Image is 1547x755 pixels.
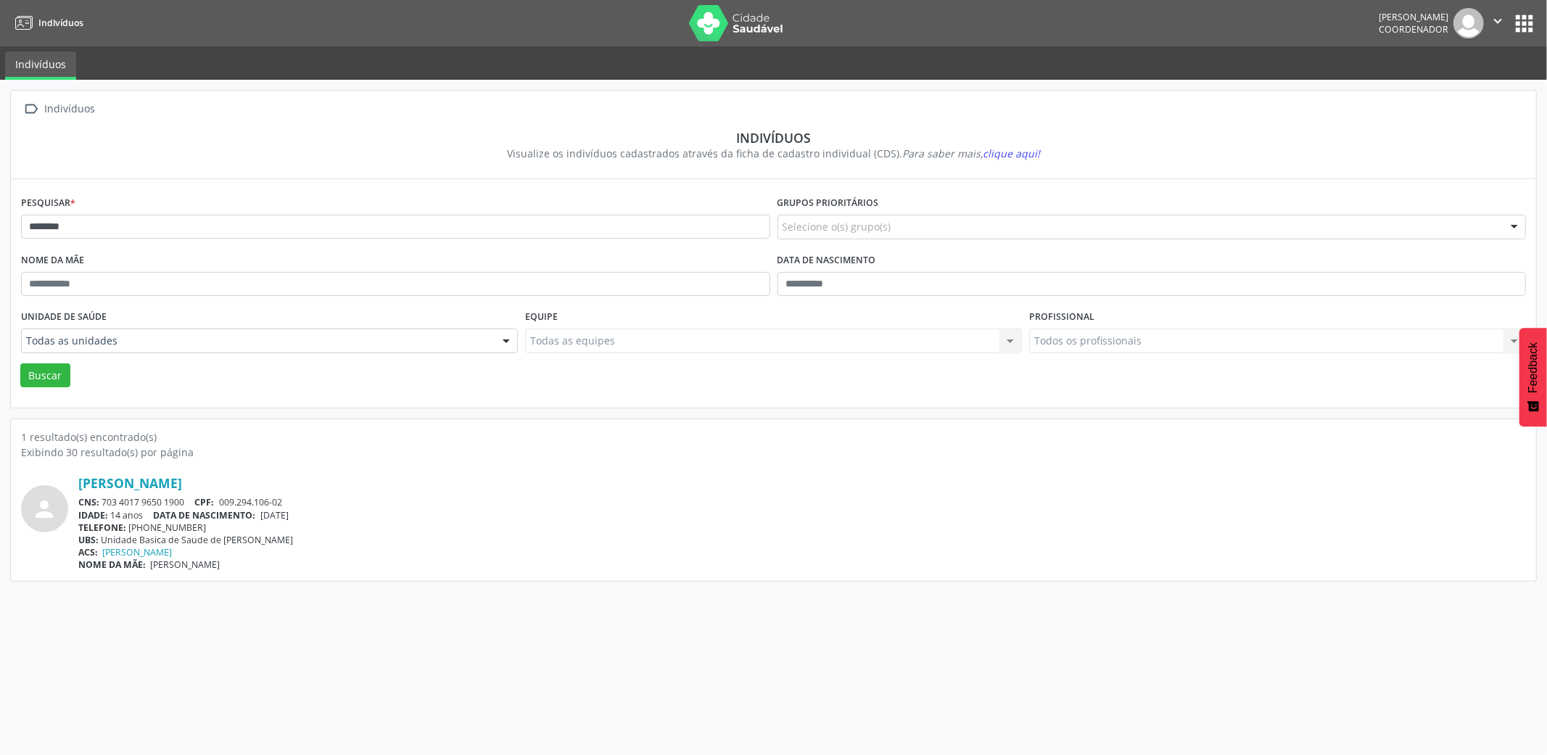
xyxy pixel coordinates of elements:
span: CNS: [78,496,99,508]
a: [PERSON_NAME] [103,546,173,558]
div: 703 4017 9650 1900 [78,496,1526,508]
img: img [1453,8,1484,38]
button: apps [1511,11,1537,36]
span: Selecione o(s) grupo(s) [783,219,891,234]
label: Nome da mãe [21,249,84,272]
button: Buscar [20,363,70,388]
span: Feedback [1527,342,1540,393]
span: Coordenador [1379,23,1448,36]
i: person [32,496,58,522]
span: TELEFONE: [78,521,126,534]
label: Profissional [1029,306,1094,329]
div: Indivíduos [31,130,1516,146]
label: Grupos prioritários [777,192,879,215]
div: Unidade Basica de Saude de [PERSON_NAME] [78,534,1526,546]
i: Para saber mais, [902,147,1040,160]
label: Unidade de saúde [21,306,107,329]
div: 1 resultado(s) encontrado(s) [21,429,1526,445]
div: Visualize os indivíduos cadastrados através da ficha de cadastro individual (CDS). [31,146,1516,161]
span: UBS: [78,534,99,546]
span: DATA DE NASCIMENTO: [154,509,256,521]
span: [PERSON_NAME] [151,558,220,571]
span: ACS: [78,546,98,558]
div: 14 anos [78,509,1526,521]
span: 009.294.106-02 [219,496,282,508]
span: Indivíduos [38,17,83,29]
span: [DATE] [260,509,289,521]
div: [PHONE_NUMBER] [78,521,1526,534]
a:  Indivíduos [21,99,98,120]
div: Exibindo 30 resultado(s) por página [21,445,1526,460]
button:  [1484,8,1511,38]
a: Indivíduos [5,51,76,80]
a: [PERSON_NAME] [78,475,182,491]
span: CPF: [195,496,215,508]
div: [PERSON_NAME] [1379,11,1448,23]
span: clique aqui! [983,147,1040,160]
label: Pesquisar [21,192,75,215]
a: Indivíduos [10,11,83,35]
div: Indivíduos [42,99,98,120]
label: Equipe [525,306,558,329]
i:  [1490,13,1506,29]
i:  [21,99,42,120]
label: Data de nascimento [777,249,876,272]
span: NOME DA MÃE: [78,558,146,571]
span: IDADE: [78,509,108,521]
button: Feedback - Mostrar pesquisa [1519,328,1547,426]
span: Todas as unidades [26,334,488,348]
